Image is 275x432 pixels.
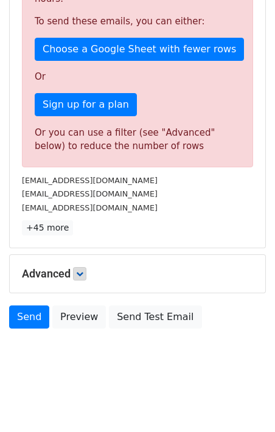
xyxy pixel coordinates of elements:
small: [EMAIL_ADDRESS][DOMAIN_NAME] [22,203,158,212]
a: Send Test Email [109,305,201,329]
h5: Advanced [22,267,253,280]
a: +45 more [22,220,73,235]
small: [EMAIL_ADDRESS][DOMAIN_NAME] [22,176,158,185]
small: [EMAIL_ADDRESS][DOMAIN_NAME] [22,189,158,198]
a: Send [9,305,49,329]
iframe: Chat Widget [214,374,275,432]
p: Or [35,71,240,83]
p: To send these emails, you can either: [35,15,240,28]
a: Sign up for a plan [35,93,137,116]
a: Preview [52,305,106,329]
div: Or you can use a filter (see "Advanced" below) to reduce the number of rows [35,126,240,153]
a: Choose a Google Sheet with fewer rows [35,38,244,61]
